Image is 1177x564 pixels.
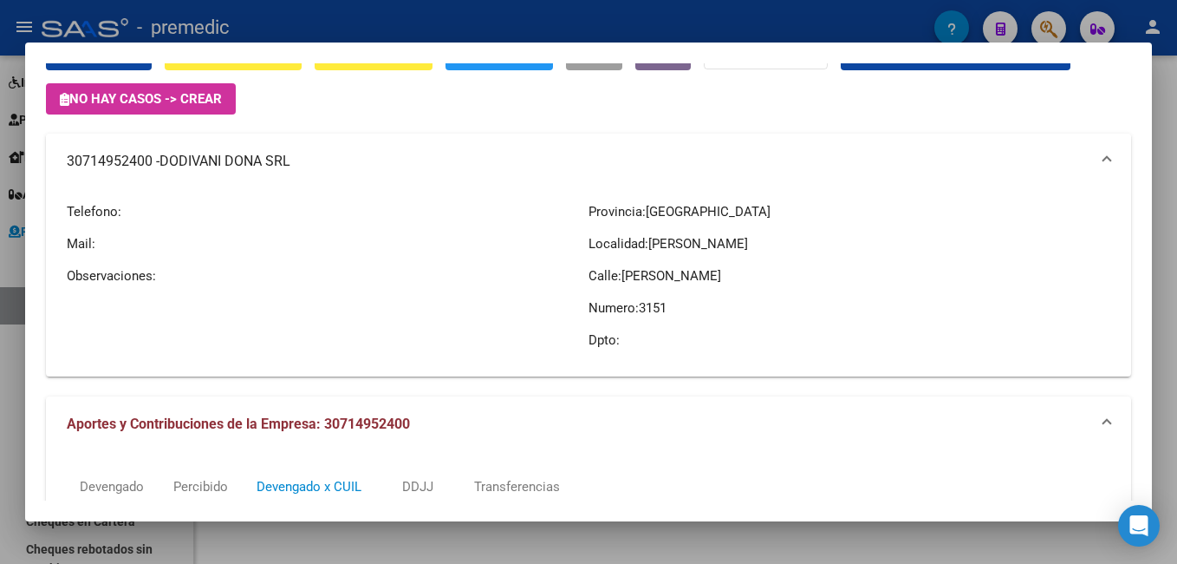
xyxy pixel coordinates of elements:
[588,266,1110,285] p: Calle:
[1118,505,1160,547] div: Open Intercom Messenger
[402,477,433,496] div: DDJJ
[588,202,1110,221] p: Provincia:
[67,416,410,432] span: Aportes y Contribuciones de la Empresa: 30714952400
[588,331,1110,350] p: Dpto:
[67,234,588,253] p: Mail:
[648,236,748,252] span: [PERSON_NAME]
[621,268,721,284] span: [PERSON_NAME]
[67,266,588,285] p: Observaciones:
[60,91,222,107] span: No hay casos -> Crear
[173,477,228,496] div: Percibido
[588,234,1110,253] p: Localidad:
[639,300,667,316] span: 3151
[80,477,144,496] div: Devengado
[46,189,1131,377] div: 30714952400 -DODIVANI DONA SRL
[646,204,771,220] span: [GEOGRAPHIC_DATA]
[474,477,560,496] div: Transferencias
[718,48,814,63] strong: Organismos Ext.
[588,298,1110,318] p: Numero:
[67,202,588,221] p: Telefono:
[159,151,290,172] span: DODIVANI DONA SRL
[46,83,236,115] button: No hay casos -> Crear
[46,134,1131,189] mat-expansion-panel-header: 30714952400 -DODIVANI DONA SRL
[46,397,1131,452] mat-expansion-panel-header: Aportes y Contribuciones de la Empresa: 30714952400
[67,151,1089,172] mat-panel-title: 30714952400 -
[704,38,828,70] button: Organismos Ext.
[257,477,361,496] div: Devengado x CUIL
